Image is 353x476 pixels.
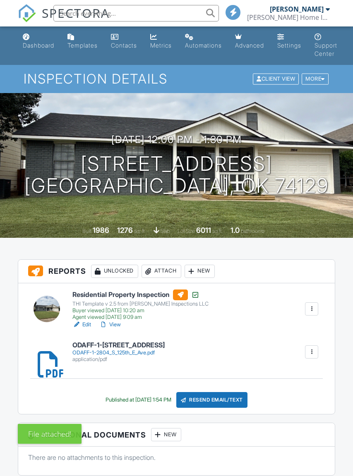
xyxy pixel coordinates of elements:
[142,265,181,278] div: Attach
[64,30,101,53] a: Templates
[72,289,209,321] a: Residential Property Inspection THI Template v 2.5 from [PERSON_NAME] Inspections LLC Buyer viewe...
[161,228,170,234] span: slab
[72,321,91,329] a: Edit
[302,74,329,85] div: More
[72,342,165,363] a: ODAFF-1-[STREET_ADDRESS] ODAFF-1-2804_S_125th_E_Ave.pdf application/pdf
[134,228,146,234] span: sq. ft.
[270,5,324,13] div: [PERSON_NAME]
[23,42,54,49] div: Dashboard
[18,424,82,444] div: File attached!
[185,42,222,49] div: Automations
[82,228,91,234] span: Built
[53,5,219,22] input: Search everything...
[72,314,209,321] div: Agent viewed [DATE] 9:09 am
[311,30,341,62] a: Support Center
[19,30,58,53] a: Dashboard
[28,453,325,462] p: There are no attachments to this inspection.
[232,30,267,53] a: Advanced
[99,321,121,329] a: View
[42,4,110,22] span: SPECTORA
[18,11,110,29] a: SPECTORA
[72,349,165,356] div: ODAFF-1-2804_S_125th_E_Ave.pdf
[212,228,223,234] span: sq.ft.
[106,397,171,403] div: Published at [DATE] 1:54 PM
[277,42,301,49] div: Settings
[185,265,215,278] div: New
[111,42,137,49] div: Contacts
[147,30,175,53] a: Metrics
[108,30,140,53] a: Contacts
[93,226,109,234] div: 1986
[67,42,98,49] div: Templates
[117,226,133,234] div: 1276
[24,72,329,86] h1: Inspection Details
[18,4,36,22] img: The Best Home Inspection Software - Spectora
[176,392,247,408] div: Resend Email/Text
[150,42,172,49] div: Metrics
[182,30,225,53] a: Automations (Basic)
[235,42,264,49] div: Advanced
[253,74,299,85] div: Client View
[247,13,330,22] div: Tucker Home Inspections
[72,301,209,307] div: THI Template v 2.5 from [PERSON_NAME] Inspections LLC
[111,134,242,145] h3: [DATE] 12:00 pm - 1:30 pm
[72,342,165,349] h6: ODAFF-1-[STREET_ADDRESS]
[274,30,305,53] a: Settings
[72,356,165,363] div: application/pdf
[72,289,209,300] h6: Residential Property Inspection
[231,226,240,234] div: 1.0
[241,228,264,234] span: bathrooms
[24,153,329,197] h1: [STREET_ADDRESS] [GEOGRAPHIC_DATA], OK 74129
[252,75,301,81] a: Client View
[315,42,337,57] div: Support Center
[91,265,138,278] div: Unlocked
[178,228,195,234] span: Lot Size
[196,226,211,234] div: 6011
[72,307,209,314] div: Buyer viewed [DATE] 10:20 am
[18,260,335,283] h3: Reports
